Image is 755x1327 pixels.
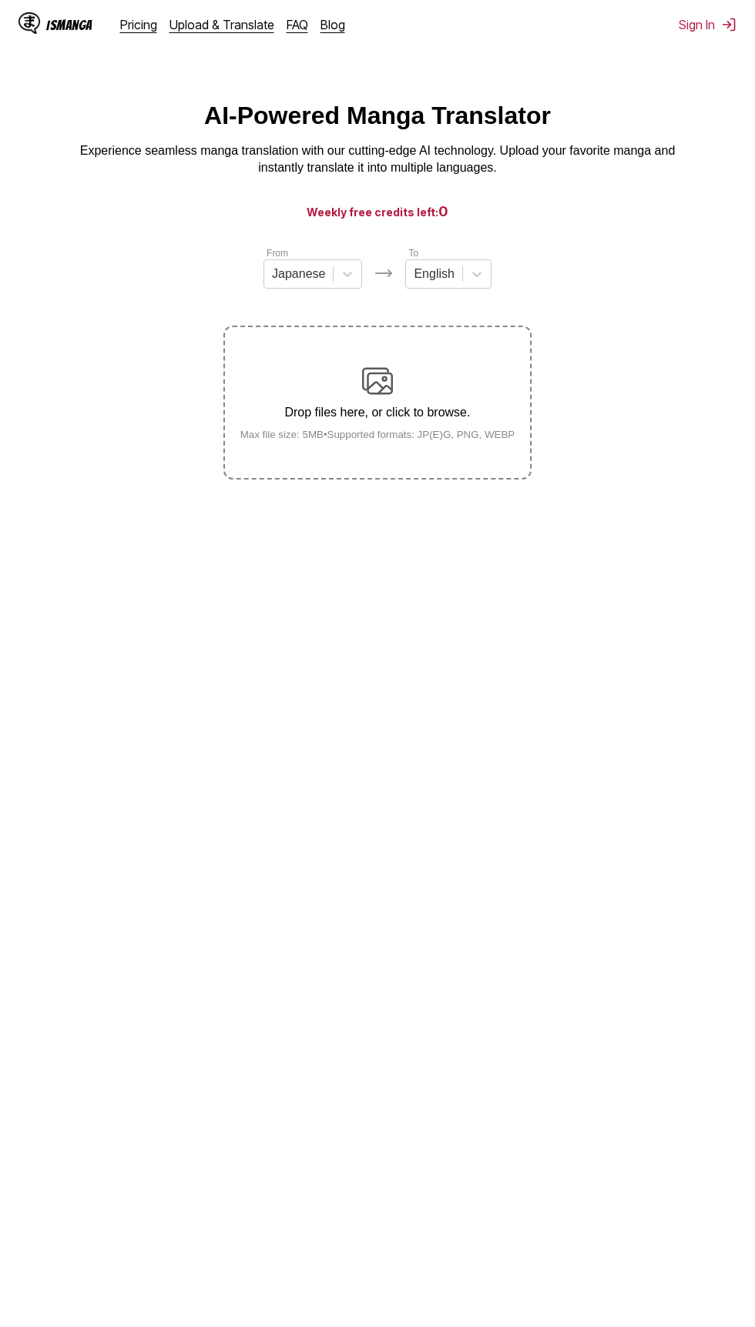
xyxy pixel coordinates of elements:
span: 0 [438,203,448,219]
p: Drop files here, or click to browse. [228,406,528,419]
h1: AI-Powered Manga Translator [204,102,551,130]
label: To [408,248,418,259]
img: Sign out [721,17,737,32]
div: IsManga [46,18,92,32]
a: Pricing [120,17,157,32]
img: Languages icon [374,264,393,282]
a: IsManga LogoIsManga [18,12,120,37]
p: Experience seamless manga translation with our cutting-edge AI technology. Upload your favorite m... [69,142,686,177]
small: Max file size: 5MB • Supported formats: JP(E)G, PNG, WEBP [228,429,528,440]
button: Sign In [679,17,737,32]
label: From [267,248,288,259]
a: Upload & Translate [169,17,274,32]
a: Blog [320,17,345,32]
h3: Weekly free credits left: [37,202,718,221]
img: IsManga Logo [18,12,40,34]
a: FAQ [287,17,308,32]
